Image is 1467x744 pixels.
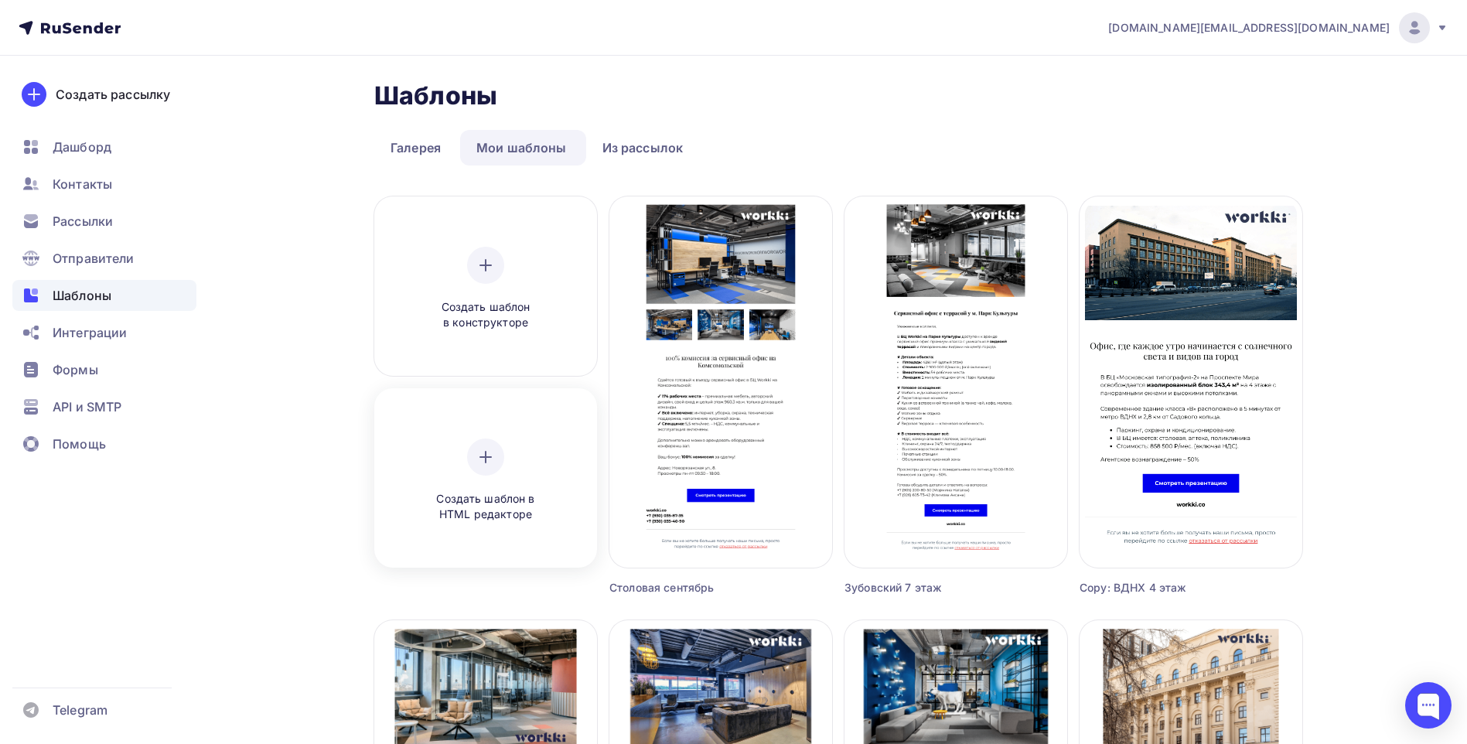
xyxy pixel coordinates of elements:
[1080,580,1247,596] div: Copy: ВДНХ 4 этаж
[53,286,111,305] span: Шаблоны
[53,138,111,156] span: Дашборд
[586,130,700,166] a: Из рассылок
[53,175,112,193] span: Контакты
[53,398,121,416] span: API и SMTP
[53,212,113,230] span: Рассылки
[53,323,127,342] span: Интеграции
[12,131,196,162] a: Дашборд
[12,243,196,274] a: Отправители
[844,580,1012,596] div: Зубовский 7 этаж
[56,85,170,104] div: Создать рассылку
[609,580,776,596] div: Столовая сентябрь
[12,280,196,311] a: Шаблоны
[374,130,457,166] a: Галерея
[1108,20,1390,36] span: [DOMAIN_NAME][EMAIL_ADDRESS][DOMAIN_NAME]
[1108,12,1448,43] a: [DOMAIN_NAME][EMAIL_ADDRESS][DOMAIN_NAME]
[53,701,107,719] span: Telegram
[12,169,196,200] a: Контакты
[412,491,559,523] span: Создать шаблон в HTML редакторе
[12,206,196,237] a: Рассылки
[53,249,135,268] span: Отправители
[53,435,106,453] span: Помощь
[412,299,559,331] span: Создать шаблон в конструкторе
[12,354,196,385] a: Формы
[460,130,583,166] a: Мои шаблоны
[53,360,98,379] span: Формы
[374,80,497,111] h2: Шаблоны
